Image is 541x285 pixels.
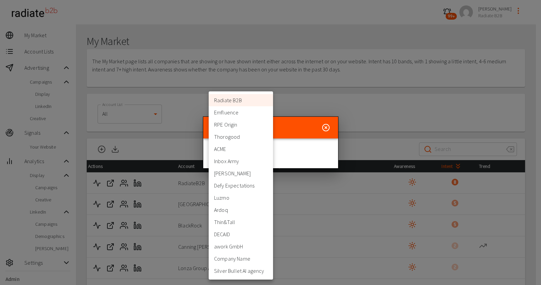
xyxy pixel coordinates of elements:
[209,155,273,167] li: Inbox Army
[209,179,273,192] li: Defy Expectations
[209,228,273,240] li: DECAID
[209,94,273,106] li: Radiate B2B
[209,204,273,216] li: Ardoq
[209,118,273,131] li: RPE Origin
[209,167,273,179] li: [PERSON_NAME]
[209,143,273,155] li: ACME
[209,216,273,228] li: Thin&Tall
[209,265,273,277] li: Silver Bullet AI agency
[209,192,273,204] li: Luzmo
[209,240,273,253] li: awork GmbH
[209,253,273,265] li: Company Name
[209,131,273,143] li: Thorogood
[209,106,273,118] li: Emfluence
